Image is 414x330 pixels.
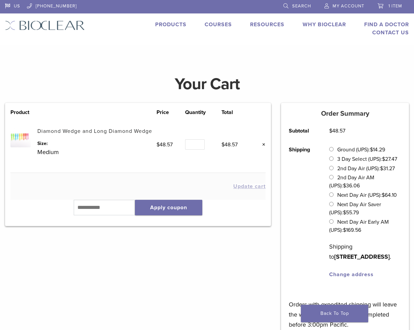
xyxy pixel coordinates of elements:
[382,192,397,198] bdi: 64.10
[343,182,360,189] bdi: 36.06
[343,182,346,189] span: $
[380,165,383,172] span: $
[221,141,238,148] bdi: 48.57
[329,127,332,134] span: $
[380,165,395,172] bdi: 31.27
[157,141,173,148] bdi: 48.57
[334,253,390,260] strong: [STREET_ADDRESS]
[337,165,395,172] label: 2nd Day Air (UPS):
[337,146,385,153] label: Ground (UPS):
[292,3,311,9] span: Search
[185,108,221,116] th: Quantity
[257,140,266,149] a: Remove this item
[155,21,186,28] a: Products
[329,174,374,189] label: 2nd Day Air AM (UPS):
[10,108,37,116] th: Product
[388,3,402,9] span: 1 item
[281,110,409,118] h5: Order Summary
[250,21,284,28] a: Resources
[301,305,368,322] a: Back To Top
[337,192,397,198] label: Next Day Air (UPS):
[382,156,385,162] span: $
[135,200,202,215] button: Apply coupon
[233,184,266,189] button: Update cart
[157,141,160,148] span: $
[364,21,409,28] a: Find A Doctor
[337,156,397,162] label: 3 Day Select (UPS):
[329,242,402,262] p: Shipping to .
[221,141,225,148] span: $
[329,201,381,216] label: Next Day Air Saver (UPS):
[37,128,152,135] a: Diamond Wedge and Long Diamond Wedge
[343,227,361,233] bdi: 169.56
[37,147,157,157] p: Medium
[343,227,346,233] span: $
[205,21,232,28] a: Courses
[281,121,321,140] th: Subtotal
[382,156,397,162] bdi: 27.47
[5,21,85,30] img: Bioclear
[281,140,321,284] th: Shipping
[343,209,359,216] bdi: 55.79
[329,219,389,233] label: Next Day Air Early AM (UPS):
[157,108,185,116] th: Price
[343,209,346,216] span: $
[289,289,402,330] p: Orders with expedited shipping will leave the warehouse same day if completed before 3:00pm Pacific.
[372,29,409,36] a: Contact Us
[370,146,385,153] bdi: 14.29
[221,108,250,116] th: Total
[370,146,373,153] span: $
[10,127,30,147] img: Diamond Wedge and Long Diamond Wedge
[303,21,346,28] a: Why Bioclear
[333,3,364,9] span: My Account
[382,192,385,198] span: $
[37,140,157,147] dt: Size:
[329,127,345,134] bdi: 48.57
[329,271,374,278] a: Change address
